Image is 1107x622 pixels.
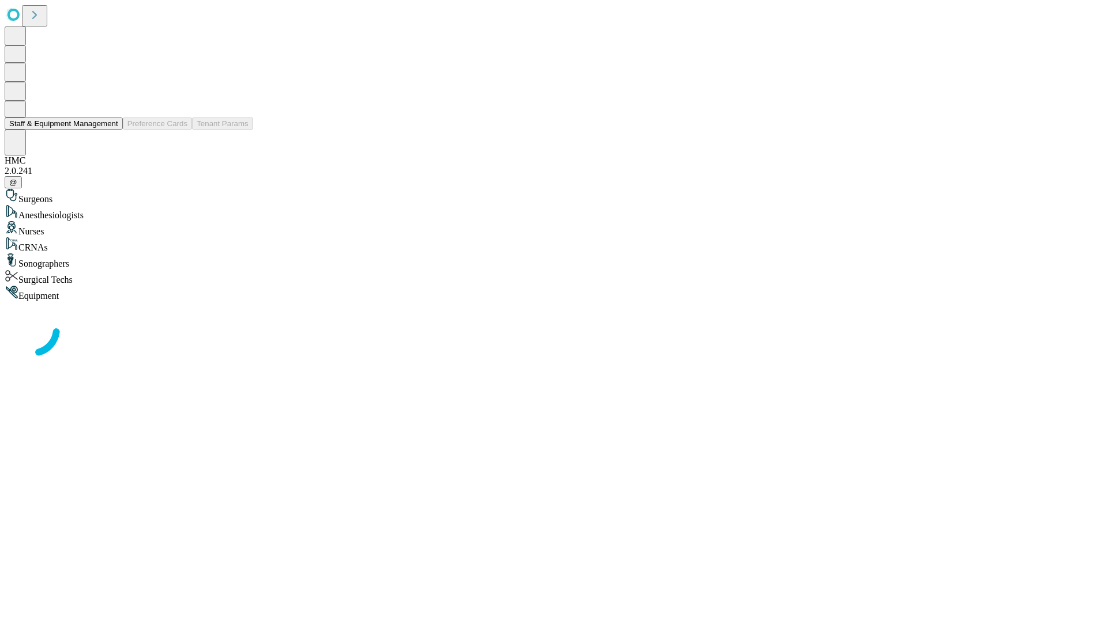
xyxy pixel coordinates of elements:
[123,117,192,130] button: Preference Cards
[5,117,123,130] button: Staff & Equipment Management
[5,237,1102,253] div: CRNAs
[192,117,253,130] button: Tenant Params
[5,253,1102,269] div: Sonographers
[5,176,22,188] button: @
[5,155,1102,166] div: HMC
[5,269,1102,285] div: Surgical Techs
[5,188,1102,204] div: Surgeons
[9,178,17,187] span: @
[5,221,1102,237] div: Nurses
[5,285,1102,301] div: Equipment
[5,204,1102,221] div: Anesthesiologists
[5,166,1102,176] div: 2.0.241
